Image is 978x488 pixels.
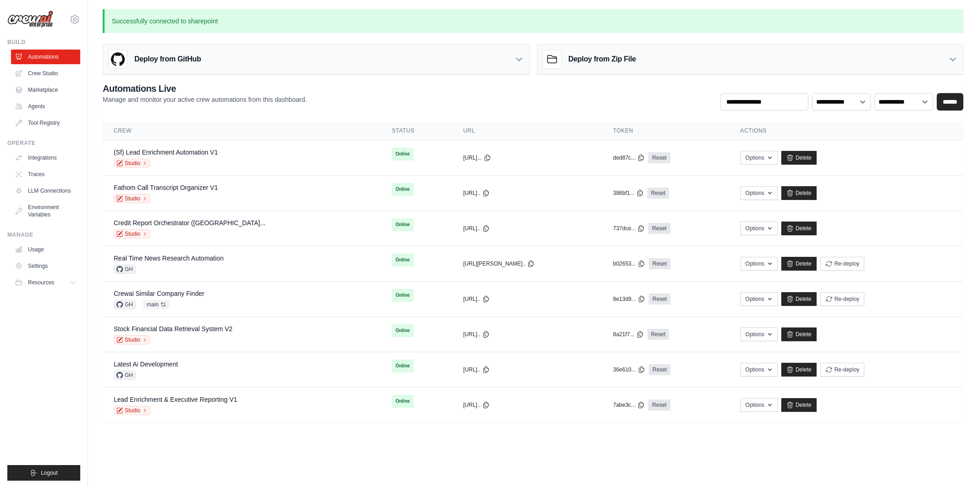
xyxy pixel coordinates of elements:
a: Tool Registry [11,116,80,130]
a: Reset [648,152,670,163]
a: Studio [114,194,150,203]
button: Options [740,186,778,200]
a: Reset [647,329,669,340]
p: Manage and monitor your active crew automations from this dashboard. [103,95,307,104]
img: GitHub Logo [109,50,127,68]
span: Online [392,148,414,161]
span: main [143,300,170,309]
a: Lead Enrichment & Executive Reporting V1 [114,396,237,403]
a: Reset [649,364,670,375]
a: Delete [781,398,817,412]
a: Usage [11,242,80,257]
span: Online [392,289,414,302]
a: Fathom Call Transcript Organizer V1 [114,184,218,191]
span: Online [392,324,414,337]
button: Options [740,292,778,306]
th: Actions [729,122,963,140]
a: Reset [648,399,670,410]
button: ded87c... [613,154,645,161]
a: Reset [648,223,670,234]
a: Agents [11,99,80,114]
h3: Deploy from Zip File [569,54,636,65]
button: Resources [11,275,80,290]
button: b02653... [613,260,645,267]
button: 7abe3c... [613,401,645,409]
a: Automations [11,50,80,64]
button: Options [740,363,778,377]
span: GH [114,265,136,274]
h2: Automations Live [103,82,307,95]
th: Token [602,122,729,140]
span: GH [114,371,136,380]
span: GH [114,300,136,309]
a: Reset [649,294,670,305]
button: 386bf1... [613,189,644,197]
button: Re-deploy [820,292,865,306]
th: Status [381,122,453,140]
button: Options [740,398,778,412]
button: Re-deploy [820,257,865,271]
button: [URL][PERSON_NAME].. [463,260,535,267]
button: 8e13d9... [613,295,645,303]
button: Options [740,151,778,165]
a: Stock Financial Data Retrieval System V2 [114,325,232,333]
a: Traces [11,167,80,182]
a: Credit Report Orchestrator ([GEOGRAPHIC_DATA]... [114,219,265,227]
a: Crew Studio [11,66,80,81]
a: Latest Ai Development [114,360,178,368]
a: Studio [114,406,150,415]
a: Delete [781,222,817,235]
button: Options [740,222,778,235]
a: Marketplace [11,83,80,97]
button: Options [740,327,778,341]
span: Online [392,183,414,196]
a: Delete [781,151,817,165]
button: 8a21f7... [613,331,644,338]
a: Reset [649,258,670,269]
p: Successfully connected to sharepoint [103,9,963,33]
a: Studio [114,335,150,344]
a: Crewai Similar Company Finder [114,290,204,297]
span: Logout [41,469,58,477]
a: Integrations [11,150,80,165]
a: Environment Variables [11,200,80,222]
th: URL [452,122,602,140]
div: Manage [7,231,80,238]
span: Online [392,360,414,372]
a: Delete [781,363,817,377]
button: Logout [7,465,80,481]
a: (Sf) Lead Enrichment Automation V1 [114,149,218,156]
a: Delete [781,327,817,341]
span: Online [392,395,414,408]
button: 737dce... [613,225,645,232]
a: Reset [647,188,669,199]
a: Studio [114,229,150,238]
a: Delete [781,186,817,200]
span: Online [392,254,414,266]
div: Build [7,39,80,46]
h3: Deploy from GitHub [134,54,201,65]
th: Crew [103,122,381,140]
button: Options [740,257,778,271]
span: Online [392,218,414,231]
img: Logo [7,11,53,28]
span: Resources [28,279,54,286]
button: Re-deploy [820,363,865,377]
a: Delete [781,292,817,306]
a: Real Time News Research Automation [114,255,224,262]
a: Delete [781,257,817,271]
button: 36e610... [613,366,645,373]
a: Settings [11,259,80,273]
a: LLM Connections [11,183,80,198]
div: Operate [7,139,80,147]
a: Studio [114,159,150,168]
